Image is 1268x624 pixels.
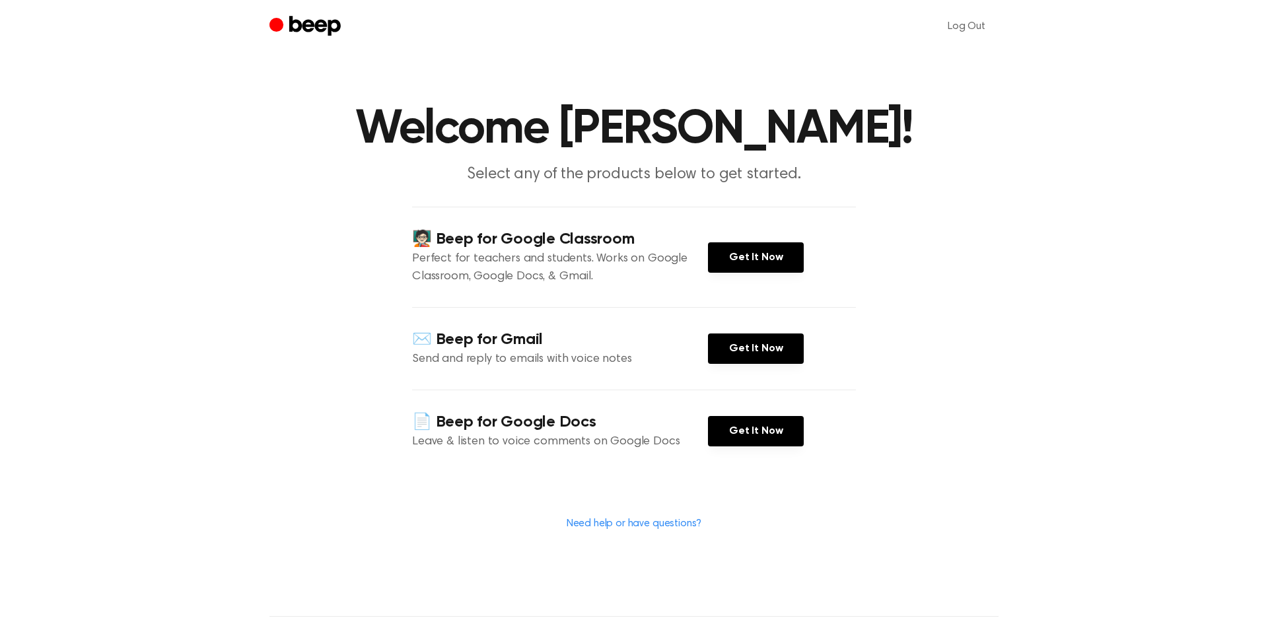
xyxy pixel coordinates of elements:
[412,411,708,433] h4: 📄 Beep for Google Docs
[412,329,708,351] h4: ✉️ Beep for Gmail
[296,106,972,153] h1: Welcome [PERSON_NAME]!
[708,416,804,446] a: Get It Now
[708,333,804,364] a: Get It Now
[380,164,888,186] p: Select any of the products below to get started.
[934,11,999,42] a: Log Out
[567,518,702,529] a: Need help or have questions?
[412,228,708,250] h4: 🧑🏻‍🏫 Beep for Google Classroom
[412,351,708,368] p: Send and reply to emails with voice notes
[269,14,344,40] a: Beep
[708,242,804,273] a: Get It Now
[412,433,708,451] p: Leave & listen to voice comments on Google Docs
[412,250,708,286] p: Perfect for teachers and students. Works on Google Classroom, Google Docs, & Gmail.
